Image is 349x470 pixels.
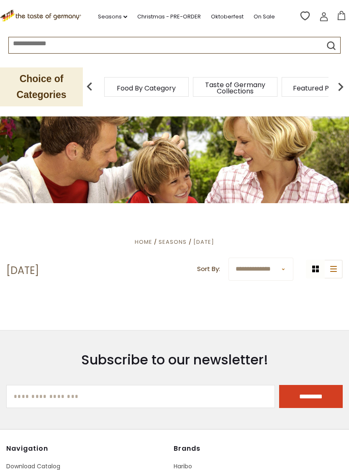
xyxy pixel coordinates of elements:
a: Seasons [159,238,187,246]
h3: Subscribe to our newsletter! [6,351,343,368]
img: next arrow [332,78,349,95]
a: [DATE] [193,238,214,246]
label: Sort By: [197,264,220,274]
a: Taste of Germany Collections [202,82,269,94]
a: Food By Category [117,85,176,91]
a: Christmas - PRE-ORDER [137,12,201,21]
a: Seasons [98,12,127,21]
img: previous arrow [81,78,98,95]
a: On Sale [254,12,275,21]
h4: Navigation [6,444,168,453]
a: Home [135,238,152,246]
h4: Brands [174,444,335,453]
h1: [DATE] [6,264,39,277]
a: Oktoberfest [211,12,244,21]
